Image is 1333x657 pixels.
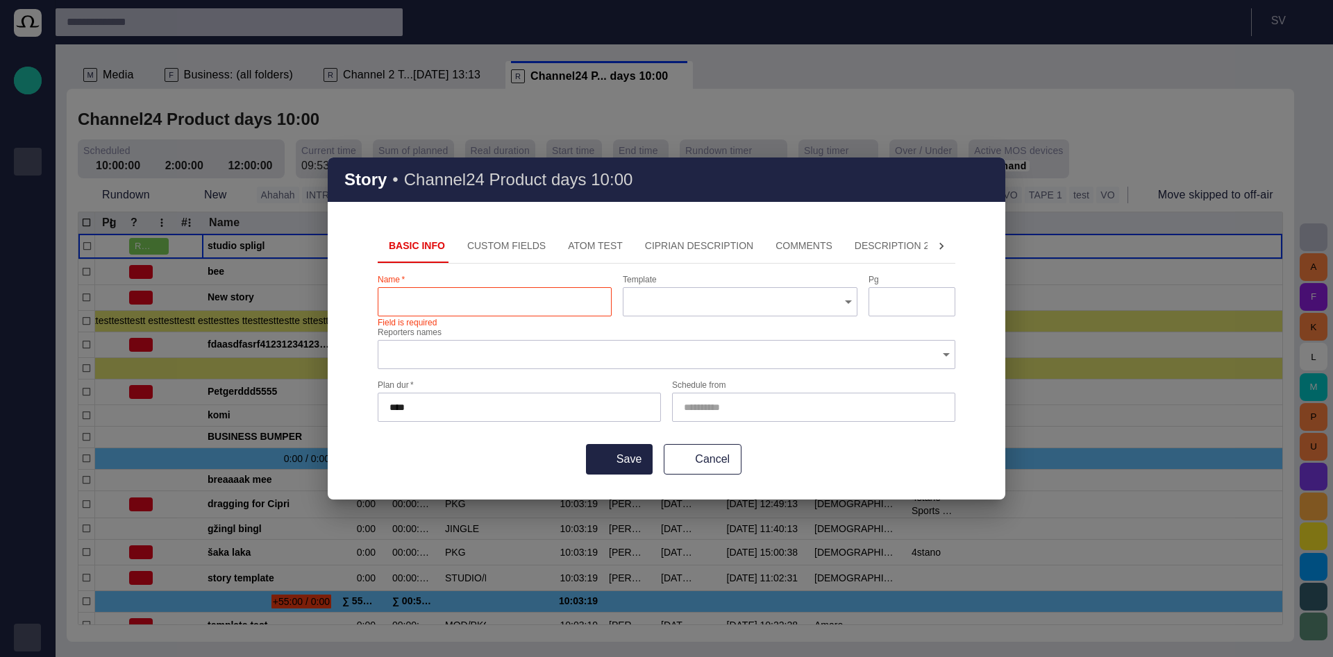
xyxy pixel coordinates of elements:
div: Story [328,157,1005,500]
button: Basic Info [378,230,456,263]
h2: Story [344,170,387,189]
button: Description 2 [844,230,940,263]
button: ATOM Test [557,230,634,263]
label: Reporters names [378,326,442,338]
button: Ciprian description [634,230,764,263]
button: Save [586,444,653,475]
button: Custom Fields [456,230,557,263]
h3: Channel24 Product days 10:00 [404,170,633,189]
div: Story [328,157,1005,202]
label: Schedule from [672,379,726,391]
button: Cancel [664,444,741,475]
label: Template [623,273,657,285]
h3: • [392,170,398,189]
button: Comments [764,230,844,263]
button: Open [839,292,858,312]
p: Field is required [378,316,437,330]
label: Name [378,273,405,285]
button: Open [937,345,956,364]
label: Plan dur [378,379,414,391]
label: Pg [869,273,879,285]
